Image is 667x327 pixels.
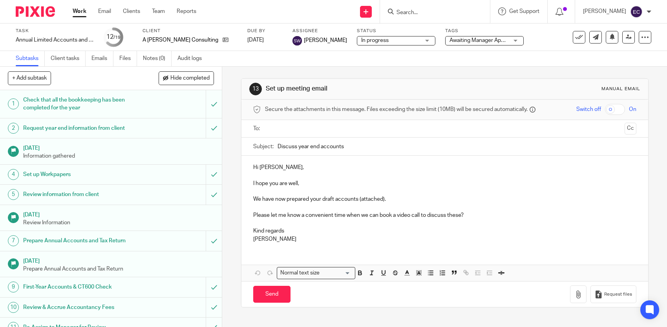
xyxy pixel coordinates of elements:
[601,86,640,92] div: Manual email
[73,7,86,15] a: Work
[23,302,140,313] h1: Review & Accrue Accountancy Fees
[23,265,214,273] p: Prepare Annual Accounts and Tax Return
[23,255,214,265] h1: [DATE]
[247,37,264,43] span: [DATE]
[123,7,140,15] a: Clients
[253,211,636,219] p: Please let me know a convenient time when we can book a video call to discuss these?
[396,9,466,16] input: Search
[8,71,51,85] button: + Add subtask
[292,36,302,45] img: svg%3E
[170,75,210,82] span: Hide completed
[23,169,140,180] h1: Set up Workpapers
[590,285,636,303] button: Request files
[629,105,636,113] span: On
[8,302,19,313] div: 10
[630,5,643,18] img: svg%3E
[113,35,121,40] small: /19
[23,122,140,134] h1: Request year end information from client
[23,235,140,247] h1: Prepare Annual Accounts and Tax Return
[23,152,214,160] p: Information gathered
[8,282,19,292] div: 9
[445,28,524,34] label: Tags
[23,142,214,152] h1: [DATE]
[143,36,219,44] p: A [PERSON_NAME] Consulting Ltd
[51,51,86,66] a: Client tasks
[91,51,113,66] a: Emails
[23,189,140,200] h1: Review information from client
[625,123,636,134] button: Cc
[253,227,636,235] p: Kind regards
[292,28,347,34] label: Assignee
[249,83,262,95] div: 13
[106,33,121,42] div: 12
[253,195,636,203] p: We have now prepared your draft accounts (attached).
[23,281,140,293] h1: First-Year Accounts & CT600 Check
[265,105,528,113] span: Secure the attachments in this message. Files exceeding the size limit (10MB) will be secured aut...
[16,36,94,44] div: Annual Limited Accounts and Corporation Tax Return
[253,235,636,243] p: [PERSON_NAME]
[361,38,389,43] span: In progress
[16,6,55,17] img: Pixie
[152,7,165,15] a: Team
[450,38,516,43] span: Awaiting Manager Approval
[253,286,291,303] input: Send
[247,28,283,34] label: Due by
[576,105,601,113] span: Switch off
[322,269,350,277] input: Search for option
[266,85,461,93] h1: Set up meeting email
[16,51,45,66] a: Subtasks
[23,209,214,219] h1: [DATE]
[8,189,19,200] div: 5
[253,180,636,187] p: I hope you are well,
[177,51,208,66] a: Audit logs
[23,94,140,114] h1: Check that all the bookkeeping has been completed for the year
[23,219,214,227] p: Review Information
[143,28,238,34] label: Client
[253,163,636,171] p: Hi [PERSON_NAME],
[277,267,355,279] div: Search for option
[159,71,214,85] button: Hide completed
[253,143,274,151] label: Subject:
[304,36,347,44] span: [PERSON_NAME]
[8,169,19,180] div: 4
[253,125,262,133] label: To:
[279,269,322,277] span: Normal text size
[98,7,111,15] a: Email
[8,98,19,109] div: 1
[177,7,196,15] a: Reports
[119,51,137,66] a: Files
[583,7,626,15] p: [PERSON_NAME]
[357,28,435,34] label: Status
[8,235,19,246] div: 7
[604,291,632,298] span: Request files
[143,51,172,66] a: Notes (0)
[8,123,19,134] div: 2
[509,9,539,14] span: Get Support
[16,28,94,34] label: Task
